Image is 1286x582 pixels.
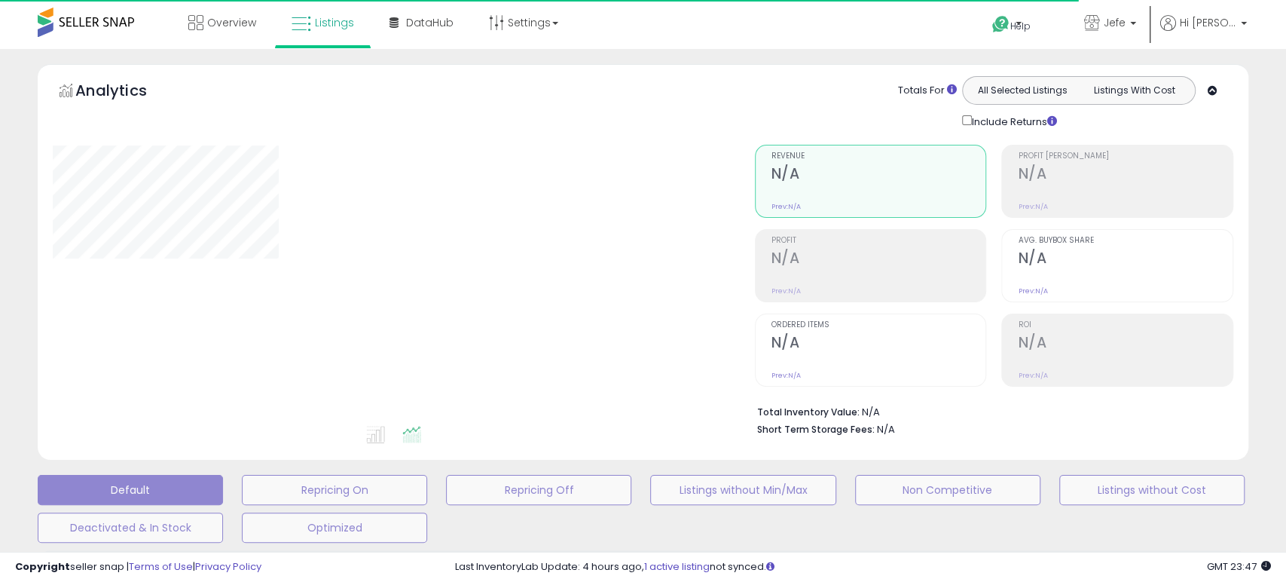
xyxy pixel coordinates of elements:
button: Optimized [242,513,427,543]
h2: N/A [771,334,986,354]
button: All Selected Listings [967,81,1079,100]
small: Prev: N/A [1018,202,1047,211]
span: Help [1010,20,1031,32]
li: N/A [757,402,1222,420]
span: Avg. Buybox Share [1018,237,1233,245]
h2: N/A [1018,334,1233,354]
span: Hi [PERSON_NAME] [1180,15,1236,30]
button: Deactivated & In Stock [38,513,223,543]
div: Totals For [898,84,957,98]
span: Ordered Items [771,321,986,329]
h2: N/A [771,250,986,270]
small: Prev: N/A [771,371,801,380]
a: Hi [PERSON_NAME] [1160,15,1247,49]
small: Prev: N/A [771,286,801,296]
button: Repricing On [242,475,427,505]
span: N/A [877,422,895,436]
span: Overview [207,15,256,30]
span: Jefe [1104,15,1126,30]
small: Prev: N/A [1018,286,1047,296]
h2: N/A [1018,165,1233,185]
div: seller snap | | [15,560,261,574]
i: Get Help [991,15,1010,34]
a: Help [980,4,1060,49]
span: Listings [315,15,354,30]
small: Prev: N/A [771,202,801,211]
div: Include Returns [951,112,1075,130]
span: DataHub [406,15,454,30]
span: Profit [PERSON_NAME] [1018,152,1233,161]
h2: N/A [1018,250,1233,270]
h2: N/A [771,165,986,185]
b: Total Inventory Value: [757,406,860,418]
h5: Analytics [75,80,176,105]
span: ROI [1018,321,1233,329]
button: Listings With Cost [1078,81,1190,100]
button: Repricing Off [446,475,631,505]
strong: Copyright [15,559,70,574]
span: Profit [771,237,986,245]
span: Revenue [771,152,986,161]
small: Prev: N/A [1018,371,1047,380]
button: Non Competitive [855,475,1040,505]
button: Default [38,475,223,505]
button: Listings without Cost [1059,475,1245,505]
b: Short Term Storage Fees: [757,423,875,436]
button: Listings without Min/Max [650,475,835,505]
